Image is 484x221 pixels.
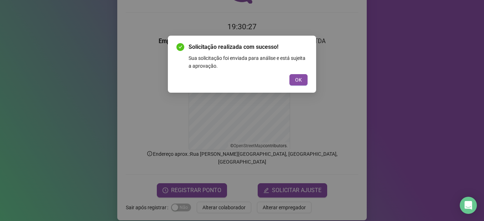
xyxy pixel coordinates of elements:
span: check-circle [176,43,184,51]
div: Sua solicitação foi enviada para análise e está sujeita a aprovação. [189,54,308,70]
span: Solicitação realizada com sucesso! [189,43,308,51]
button: OK [289,74,308,86]
span: OK [295,76,302,84]
div: Open Intercom Messenger [460,197,477,214]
